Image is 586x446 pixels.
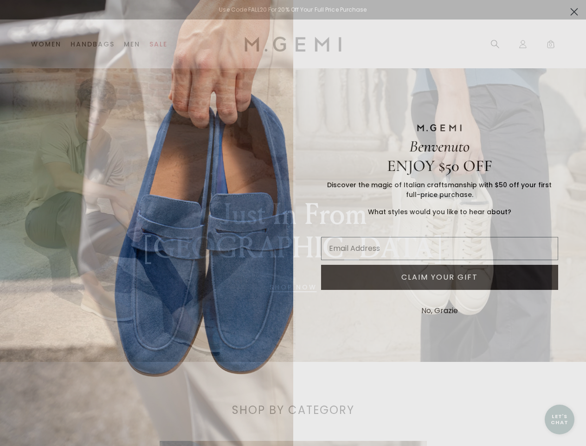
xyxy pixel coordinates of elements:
[566,4,582,20] button: Close dialog
[417,299,463,322] button: No, Grazie
[387,156,492,176] span: ENJOY $50 OFF
[416,124,463,132] img: M.GEMI
[409,137,470,156] span: Benvenuto
[368,207,511,216] span: What styles would you like to hear about?
[321,237,559,260] input: Email Address
[321,265,559,290] button: CLAIM YOUR GIFT
[327,180,552,199] span: Discover the magic of Italian craftsmanship with $50 off your first full-price purchase.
